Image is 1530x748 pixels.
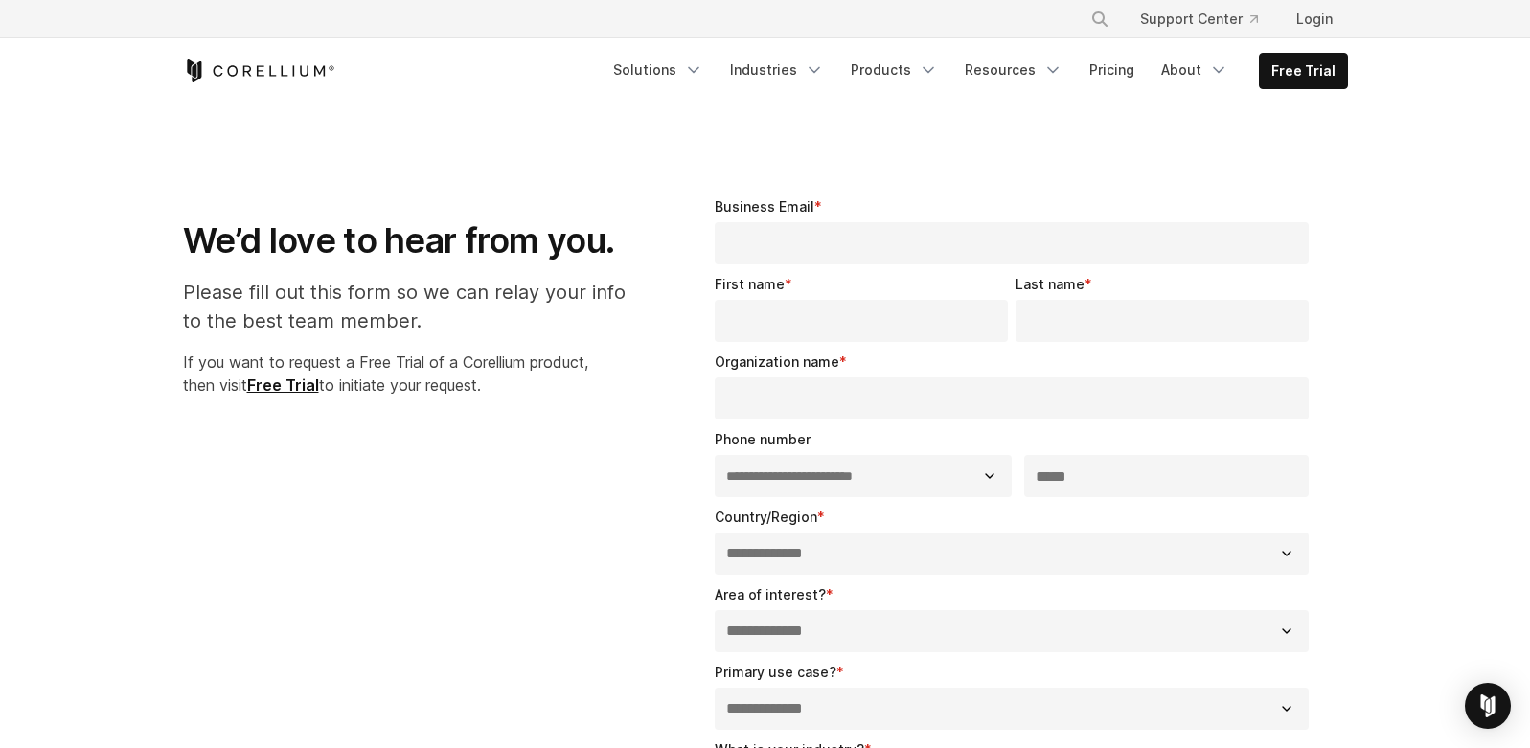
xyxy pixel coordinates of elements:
[1083,2,1117,36] button: Search
[1281,2,1348,36] a: Login
[953,53,1074,87] a: Resources
[1260,54,1347,88] a: Free Trial
[839,53,949,87] a: Products
[1078,53,1146,87] a: Pricing
[715,198,814,215] span: Business Email
[183,59,335,82] a: Corellium Home
[715,431,811,447] span: Phone number
[247,375,319,395] a: Free Trial
[719,53,835,87] a: Industries
[1150,53,1240,87] a: About
[602,53,715,87] a: Solutions
[602,53,1348,89] div: Navigation Menu
[1067,2,1348,36] div: Navigation Menu
[183,278,646,335] p: Please fill out this form so we can relay your info to the best team member.
[1125,2,1273,36] a: Support Center
[715,586,826,602] span: Area of interest?
[1465,683,1511,729] div: Open Intercom Messenger
[715,276,785,292] span: First name
[715,664,836,680] span: Primary use case?
[183,219,646,262] h1: We’d love to hear from you.
[183,351,646,397] p: If you want to request a Free Trial of a Corellium product, then visit to initiate your request.
[715,353,839,370] span: Organization name
[715,509,817,525] span: Country/Region
[1016,276,1085,292] span: Last name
